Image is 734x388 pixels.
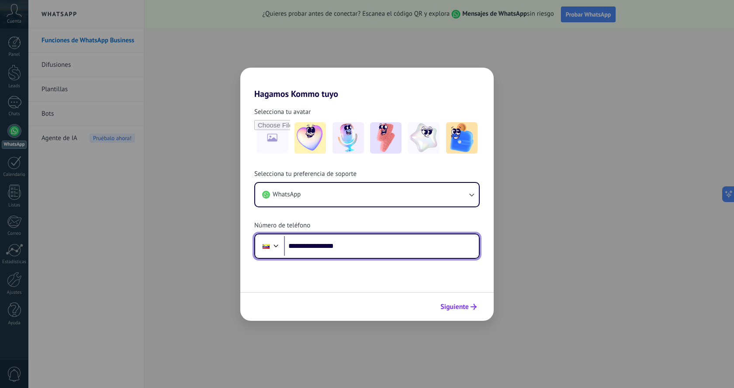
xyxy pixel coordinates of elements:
span: Siguiente [440,304,469,310]
span: Selecciona tu avatar [254,108,311,117]
img: -4.jpeg [408,122,440,154]
button: Siguiente [436,299,481,314]
div: Venezuela: + 58 [258,237,274,255]
h2: Hagamos Kommo tuyo [240,68,494,99]
img: -5.jpeg [446,122,478,154]
button: WhatsApp [255,183,479,206]
img: -2.jpeg [332,122,364,154]
span: Número de teléfono [254,221,310,230]
span: WhatsApp [273,190,301,199]
img: -3.jpeg [370,122,402,154]
span: Selecciona tu preferencia de soporte [254,170,357,179]
img: -1.jpeg [294,122,326,154]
